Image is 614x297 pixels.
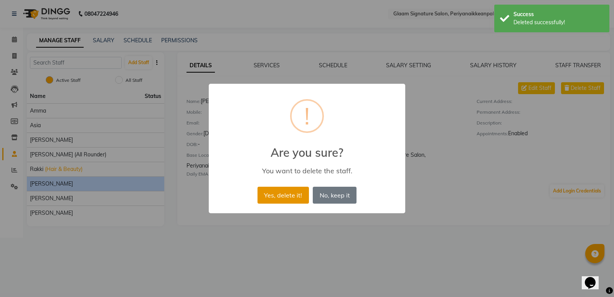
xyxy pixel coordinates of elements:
div: ! [304,101,310,131]
div: Success [513,10,604,18]
button: No, keep it [313,187,357,204]
button: Yes, delete it! [257,187,309,204]
div: You want to delete the staff. [220,166,394,175]
h2: Are you sure? [209,136,405,159]
div: Deleted successfully! [513,18,604,27]
iframe: chat widget [582,266,606,289]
